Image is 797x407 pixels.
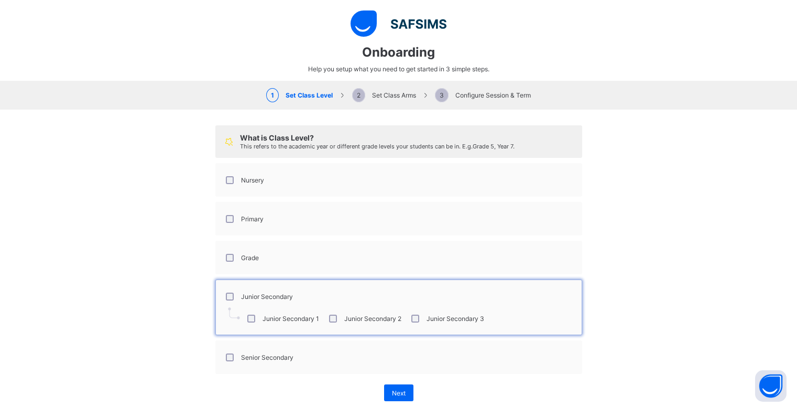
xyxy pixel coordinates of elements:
button: Open asap [755,370,787,402]
label: Junior Secondary [241,293,293,301]
span: 1 [266,88,279,102]
span: Configure Session & Term [435,91,531,99]
span: What is Class Level? [240,133,314,142]
span: 2 [352,88,365,102]
span: Help you setup what you need to get started in 3 simple steps. [308,65,489,73]
img: pointer.7d5efa4dba55a2dde3e22c45d215a0de.svg [228,307,240,319]
span: This refers to the academic year or different grade levels your students can be in. E.g. Grade 5,... [240,143,515,150]
label: Nursery [241,176,264,184]
label: Grade [241,254,259,262]
label: Senior Secondary [241,354,293,361]
span: Next [392,389,406,397]
label: Junior Secondary 1 [263,315,319,323]
span: 3 [435,88,449,102]
span: Onboarding [362,45,435,60]
label: Primary [241,215,264,223]
label: Junior Secondary 3 [427,315,484,323]
label: Junior Secondary 2 [344,315,401,323]
span: Set Class Arms [352,91,416,99]
span: Set Class Level [266,91,333,99]
img: logo [351,10,446,37]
